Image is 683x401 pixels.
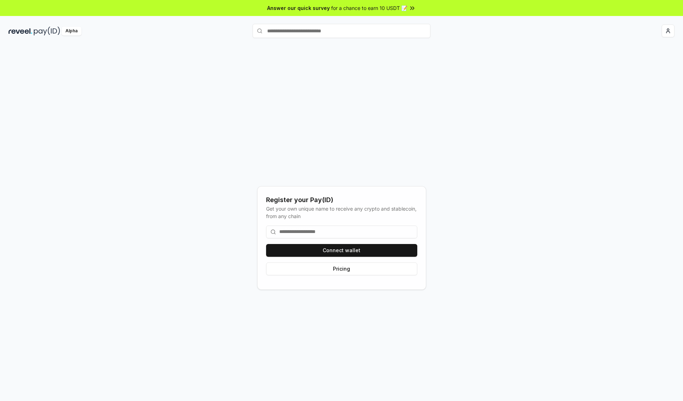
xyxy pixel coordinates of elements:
div: Get your own unique name to receive any crypto and stablecoin, from any chain [266,205,417,220]
div: Register your Pay(ID) [266,195,417,205]
img: pay_id [34,27,60,36]
span: Answer our quick survey [267,4,330,12]
button: Connect wallet [266,244,417,257]
div: Alpha [62,27,81,36]
button: Pricing [266,262,417,275]
img: reveel_dark [9,27,32,36]
span: for a chance to earn 10 USDT 📝 [331,4,407,12]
